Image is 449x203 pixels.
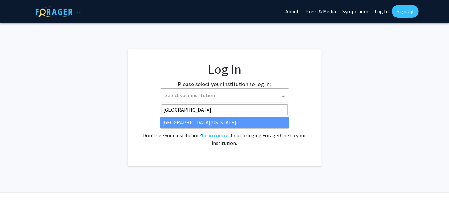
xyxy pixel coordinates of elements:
[36,6,81,17] img: ForagerOne Logo
[160,88,289,103] span: Select your institution
[178,80,271,88] label: Please select your institution to log in:
[162,104,288,115] input: Search
[163,89,289,102] span: Select your institution
[392,5,419,18] a: Sign Up
[202,132,229,139] a: Learn more about bringing ForagerOne to your institution
[141,116,309,147] div: No account? . Don't see your institution? about bringing ForagerOne to your institution.
[5,174,27,198] iframe: Chat
[141,62,309,77] h1: Log In
[166,92,215,98] span: Select your institution
[160,117,289,128] li: [GEOGRAPHIC_DATA][US_STATE]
